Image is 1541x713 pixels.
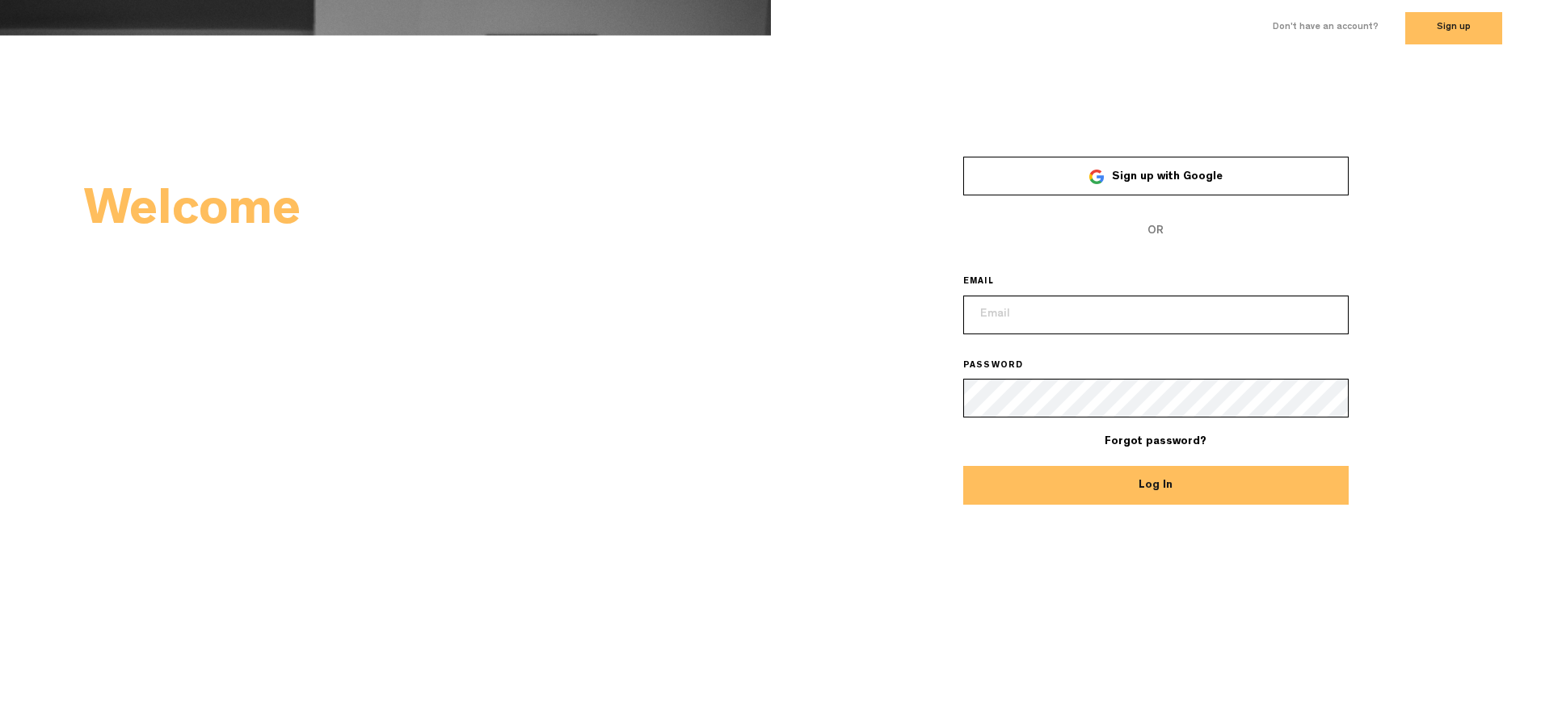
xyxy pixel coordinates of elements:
[963,466,1349,505] button: Log In
[84,244,771,289] h2: Back
[963,296,1349,334] input: Email
[1273,21,1379,35] label: Don't have an account?
[1405,12,1502,44] button: Sign up
[84,191,771,236] h2: Welcome
[1112,171,1223,182] span: Sign up with Google
[963,360,1046,373] label: PASSWORD
[963,276,1017,289] label: EMAIL
[963,212,1349,250] span: OR
[1105,436,1206,447] a: Forgot password?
